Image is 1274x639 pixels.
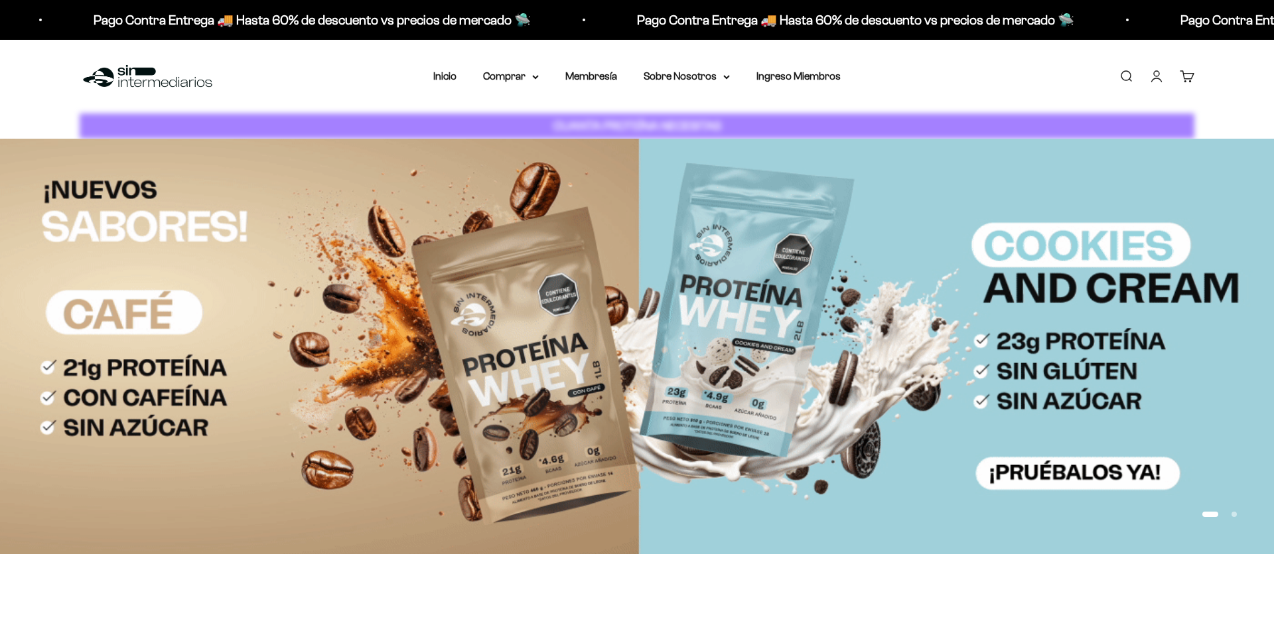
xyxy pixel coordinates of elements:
[637,9,1074,31] p: Pago Contra Entrega 🚚 Hasta 60% de descuento vs precios de mercado 🛸
[553,119,721,133] strong: CUANTA PROTEÍNA NECESITAS
[756,70,841,82] a: Ingreso Miembros
[644,68,730,85] summary: Sobre Nosotros
[483,68,539,85] summary: Comprar
[94,9,531,31] p: Pago Contra Entrega 🚚 Hasta 60% de descuento vs precios de mercado 🛸
[433,70,457,82] a: Inicio
[565,70,617,82] a: Membresía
